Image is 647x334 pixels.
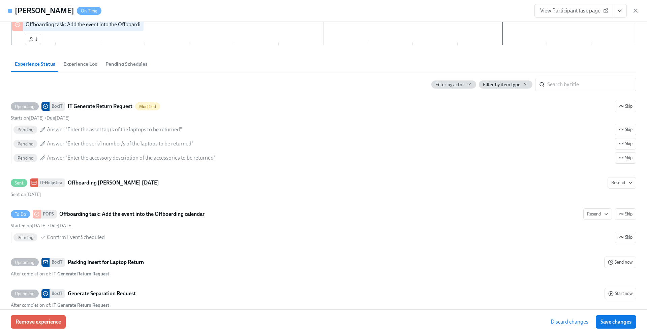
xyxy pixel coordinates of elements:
[13,156,37,161] span: Pending
[50,258,65,267] div: BoxIT
[68,102,132,110] strong: IT Generate Return Request
[11,115,70,121] div: •
[600,319,631,325] span: Save changes
[534,4,613,18] a: View Participant task page
[11,104,39,109] span: Upcoming
[16,319,61,325] span: Remove experience
[11,223,47,229] span: Tuesday, October 14th 2025, 10:11 am
[615,152,636,164] button: UpcomingBoxITIT Generate Return RequestModifiedSkipStarts on[DATE] •Due[DATE] PendingAnswer "Ente...
[41,210,57,219] div: POPS
[11,302,109,308] div: After completion of :
[13,127,37,132] span: Pending
[11,291,39,296] span: Upcoming
[47,234,105,241] span: Confirm Event Scheduled
[596,315,636,329] button: Save changes
[38,178,65,187] div: IT-Help-Jira
[608,177,636,189] button: SentIT-Help-JiraOffboarding [PERSON_NAME] [DATE]Sent on[DATE]
[483,81,520,88] span: Filter by item type
[15,60,55,68] span: Experience Status
[615,208,636,220] button: To DoPOPSOffboarding task: Add the event into the Offboarding calendarResendStarted on[DATE] •Due...
[587,211,608,218] span: Resend
[604,257,636,268] button: UpcomingBoxITPacking Insert for Laptop ReturnAfter completion of: IT Generate Return Request
[435,81,464,88] span: Filter by actor
[68,258,144,266] strong: Packing Insert for Laptop Return
[52,302,109,308] strong: IT Generate Return Request
[68,179,159,187] strong: Offboarding [PERSON_NAME] [DATE]
[13,235,37,240] span: Pending
[63,60,97,68] span: Experience Log
[50,102,65,111] div: BoxIT
[105,60,148,68] span: Pending Schedules
[605,288,636,299] button: UpcomingBoxITGenerate Separation RequestAfter completion of: IT Generate Return RequestPendingAns...
[547,78,636,91] input: Search by title
[26,21,167,28] div: Offboarding task: Add the event into the Offboarding calendar
[608,290,633,297] span: Start now
[68,290,136,298] strong: Generate Separation Request
[77,8,101,13] span: On Time
[540,7,607,14] span: View Participant task page
[11,271,109,277] div: After completion of :
[11,192,41,197] span: Tuesday, October 14th 2025, 10:11 am
[615,138,636,149] button: UpcomingBoxITIT Generate Return RequestModifiedSkipStarts on[DATE] •Due[DATE] PendingAnswer "Ente...
[618,103,633,110] span: Skip
[50,223,73,229] span: Friday, October 17th 2025, 9:00 am
[47,154,216,162] span: Answer "Enter the accessory description of the accessories to be returned"
[583,208,612,220] button: To DoPOPSOffboarding task: Add the event into the Offboarding calendarSkipStarted on[DATE] •Due[D...
[551,319,588,325] span: Discard changes
[546,315,593,329] button: Discard changes
[11,115,44,121] span: Tuesday, October 14th 2025, 9:00 am
[52,271,109,277] strong: IT Generate Return Request
[479,80,532,89] button: Filter by item type
[13,141,37,146] span: Pending
[135,104,160,109] span: Modified
[15,6,74,16] h4: [PERSON_NAME]
[618,234,633,241] span: Skip
[618,140,633,147] span: Skip
[47,115,70,121] span: Sunday, October 19th 2025, 9:00 am
[618,126,633,133] span: Skip
[11,315,66,329] button: Remove experience
[47,140,193,147] span: Answer "Enter the serial number/s of the laptops to be returned"
[613,4,627,18] button: View task page
[618,211,633,218] span: Skip
[11,180,27,186] span: Sent
[615,101,636,112] button: UpcomingBoxITIT Generate Return RequestModifiedStarts on[DATE] •Due[DATE] PendingAnswer "Enter th...
[615,124,636,135] button: UpcomingBoxITIT Generate Return RequestModifiedSkipStarts on[DATE] •Due[DATE] PendingAnswer "Ente...
[618,155,633,161] span: Skip
[431,80,476,89] button: Filter by actor
[615,232,636,243] button: To DoPOPSOffboarding task: Add the event into the Offboarding calendarResendSkipStarted on[DATE] ...
[608,259,633,266] span: Send now
[11,223,73,229] div: •
[611,179,633,186] span: Resend
[59,210,205,218] strong: Offboarding task: Add the event into the Offboarding calendar
[47,126,182,133] span: Answer "Enter the asset tag/s of the laptops to be returned"
[11,212,30,217] span: To Do
[11,260,39,265] span: Upcoming
[50,289,65,298] div: BoxIT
